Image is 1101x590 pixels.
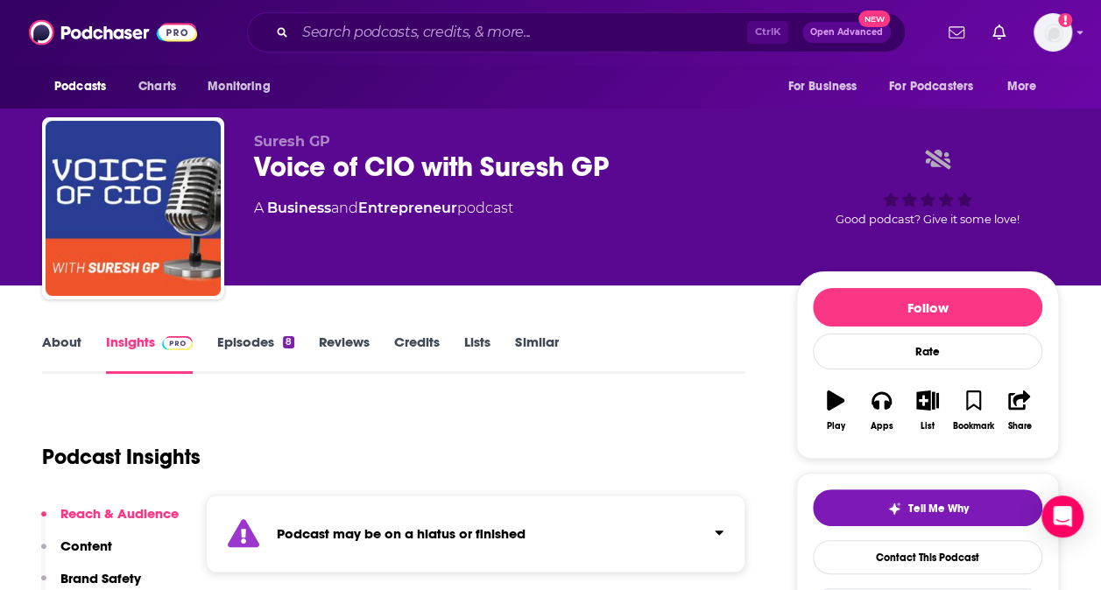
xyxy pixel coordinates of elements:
[42,70,129,103] button: open menu
[127,70,187,103] a: Charts
[1034,13,1072,52] span: Logged in as nshort92
[331,200,358,216] span: and
[871,421,893,432] div: Apps
[60,570,141,586] p: Brand Safety
[796,133,1059,242] div: Good podcast? Give it some love!
[41,505,179,537] button: Reach & Audience
[921,421,935,432] div: List
[810,28,883,37] span: Open Advanced
[394,334,440,374] a: Credits
[813,540,1042,574] a: Contact This Podcast
[277,525,526,542] strong: Podcast may be on a hiatus or finished
[878,70,999,103] button: open menu
[905,379,950,442] button: List
[162,336,193,350] img: Podchaser Pro
[60,505,179,522] p: Reach & Audience
[295,18,747,46] input: Search podcasts, credits, & more...
[515,334,558,374] a: Similar
[106,334,193,374] a: InsightsPodchaser Pro
[42,444,201,470] h1: Podcast Insights
[283,336,294,348] div: 8
[836,213,1020,226] span: Good podcast? Give it some love!
[195,70,293,103] button: open menu
[267,200,331,216] a: Business
[319,334,370,374] a: Reviews
[775,70,879,103] button: open menu
[813,489,1042,526] button: tell me why sparkleTell Me Why
[464,334,491,374] a: Lists
[358,200,457,216] a: Entrepreneur
[254,133,330,150] span: Suresh GP
[889,74,973,99] span: For Podcasters
[1058,13,1072,27] svg: Add a profile image
[747,21,788,44] span: Ctrl K
[813,334,1042,369] div: Rate
[858,379,904,442] button: Apps
[1007,421,1031,432] div: Share
[858,11,890,27] span: New
[953,421,994,432] div: Bookmark
[995,70,1059,103] button: open menu
[1034,13,1072,52] button: Show profile menu
[813,379,858,442] button: Play
[942,18,971,47] a: Show notifications dropdown
[217,334,294,374] a: Episodes8
[802,22,891,43] button: Open AdvancedNew
[206,495,745,572] section: Click to expand status details
[787,74,857,99] span: For Business
[208,74,270,99] span: Monitoring
[997,379,1042,442] button: Share
[42,334,81,374] a: About
[1041,495,1083,537] div: Open Intercom Messenger
[138,74,176,99] span: Charts
[985,18,1013,47] a: Show notifications dropdown
[29,16,197,49] img: Podchaser - Follow, Share and Rate Podcasts
[908,502,969,516] span: Tell Me Why
[41,537,112,570] button: Content
[60,537,112,554] p: Content
[950,379,996,442] button: Bookmark
[247,12,906,53] div: Search podcasts, credits, & more...
[54,74,106,99] span: Podcasts
[827,421,845,432] div: Play
[887,502,901,516] img: tell me why sparkle
[813,288,1042,327] button: Follow
[1034,13,1072,52] img: User Profile
[1007,74,1037,99] span: More
[46,121,221,296] img: Voice of CIO with Suresh GP
[254,198,513,219] div: A podcast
